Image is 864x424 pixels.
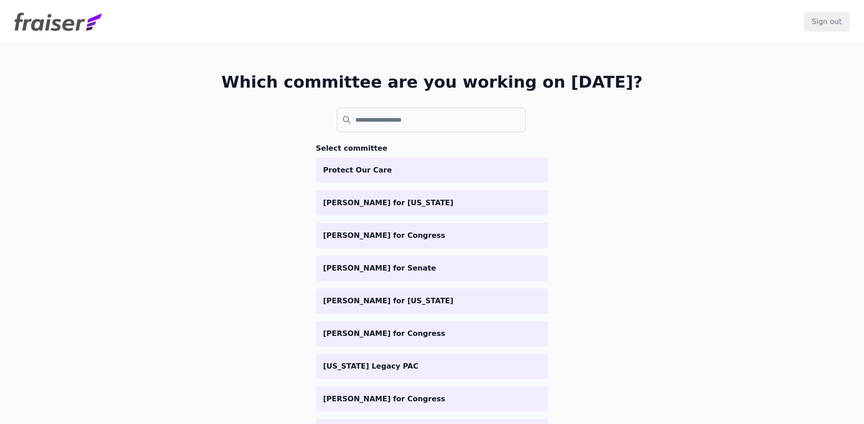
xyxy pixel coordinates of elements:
[316,288,548,314] a: [PERSON_NAME] for [US_STATE]
[323,296,541,306] p: [PERSON_NAME] for [US_STATE]
[316,321,548,346] a: [PERSON_NAME] for Congress
[316,386,548,412] a: [PERSON_NAME] for Congress
[316,354,548,379] a: [US_STATE] Legacy PAC
[316,143,548,154] h3: Select committee
[323,394,541,404] p: [PERSON_NAME] for Congress
[804,12,849,31] input: Sign out
[323,361,541,372] p: [US_STATE] Legacy PAC
[316,158,548,183] a: Protect Our Care
[15,13,102,31] img: Fraiser Logo
[323,197,541,208] p: [PERSON_NAME] for [US_STATE]
[323,328,541,339] p: [PERSON_NAME] for Congress
[323,263,541,274] p: [PERSON_NAME] for Senate
[316,223,548,248] a: [PERSON_NAME] for Congress
[221,73,643,91] h1: Which committee are you working on [DATE]?
[323,230,541,241] p: [PERSON_NAME] for Congress
[323,165,541,176] p: Protect Our Care
[316,256,548,281] a: [PERSON_NAME] for Senate
[316,190,548,216] a: [PERSON_NAME] for [US_STATE]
